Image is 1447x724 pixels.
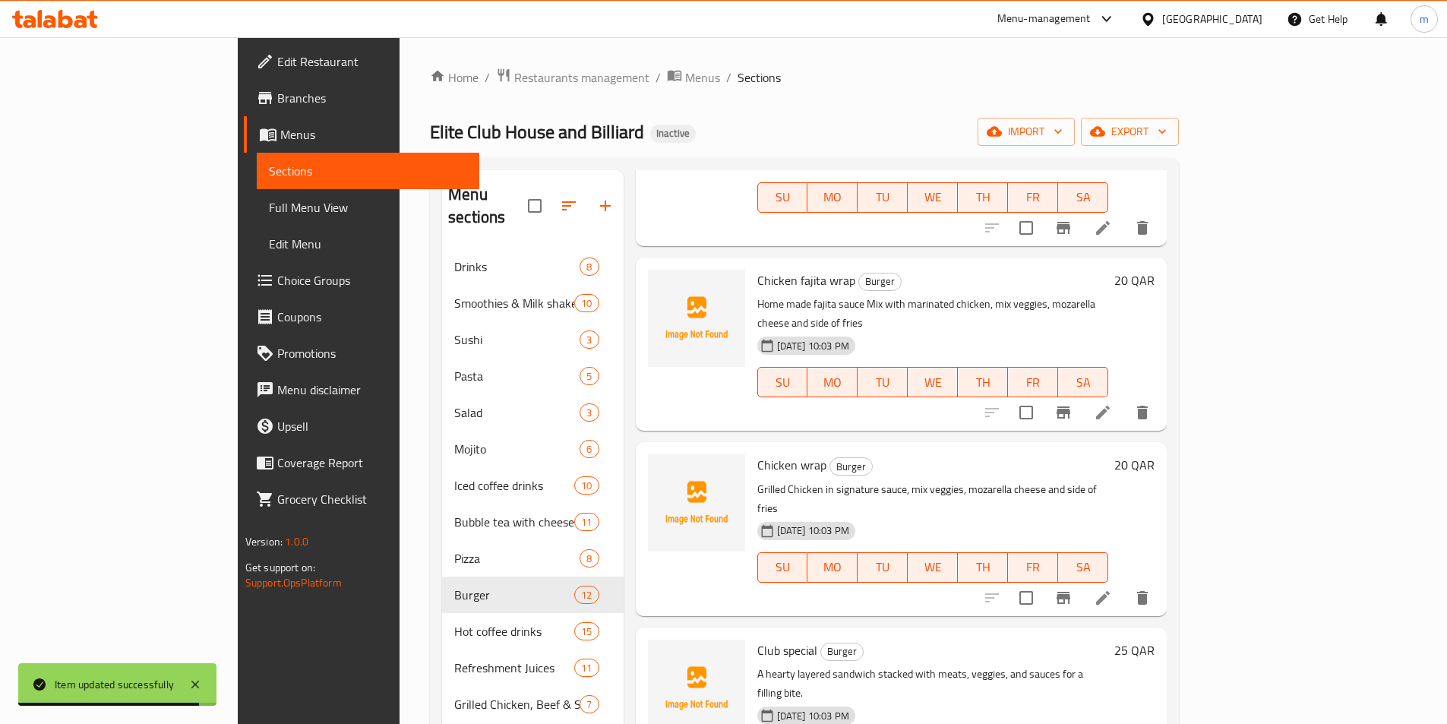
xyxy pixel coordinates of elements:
button: WE [908,367,958,397]
span: 1.0.0 [285,532,308,552]
span: [DATE] 10:03 PM [771,339,855,353]
span: 6 [580,442,598,457]
span: TU [864,371,902,394]
button: Branch-specific-item [1045,210,1082,246]
span: WE [914,186,952,208]
span: Burger [830,458,872,476]
span: 15 [575,624,598,639]
a: Restaurants management [496,68,649,87]
button: delete [1124,394,1161,431]
span: 3 [580,406,598,420]
h2: Menu sections [448,183,528,229]
button: SU [757,552,808,583]
div: [GEOGRAPHIC_DATA] [1162,11,1262,27]
span: Pizza [454,549,580,568]
span: Refreshment Juices [454,659,574,677]
span: FR [1014,556,1052,578]
div: Bubble tea with cheese foam11 [442,504,624,540]
span: 8 [580,260,598,274]
a: Menu disclaimer [244,371,479,408]
div: Grilled Chicken, Beef & Seafood [454,695,580,713]
span: Select to update [1010,212,1042,244]
span: 10 [575,296,598,311]
span: Coverage Report [277,454,467,472]
span: Choice Groups [277,271,467,289]
button: delete [1124,580,1161,616]
span: Menus [685,68,720,87]
a: Edit menu item [1094,589,1112,607]
div: Burger [829,457,873,476]
span: Sections [738,68,781,87]
button: TH [958,182,1008,213]
h6: 20 QAR [1114,270,1155,291]
div: Sushi3 [442,321,624,358]
p: Home made fajita sauce Mix with marinated chicken, mix veggies, mozarella cheese and side of fries [757,295,1109,333]
span: Upsell [277,417,467,435]
button: SA [1058,367,1108,397]
span: Smoothies & Milk shakes [454,294,574,312]
div: Drinks8 [442,248,624,285]
div: items [580,695,599,713]
span: m [1420,11,1429,27]
div: Iced coffee drinks10 [442,467,624,504]
span: Branches [277,89,467,107]
a: Edit Menu [257,226,479,262]
a: Upsell [244,408,479,444]
a: Promotions [244,335,479,371]
span: TH [964,186,1002,208]
span: Burger [859,273,901,290]
a: Coverage Report [244,444,479,481]
button: MO [807,182,858,213]
span: WE [914,371,952,394]
span: SA [1064,556,1102,578]
h6: 25 QAR [1114,640,1155,661]
span: Chicken fajita wrap [757,269,855,292]
span: MO [814,371,851,394]
button: Branch-specific-item [1045,580,1082,616]
span: SA [1064,371,1102,394]
span: 10 [575,479,598,493]
span: MO [814,186,851,208]
div: Pasta [454,367,580,385]
button: delete [1124,210,1161,246]
span: Elite Club House and Billiard [430,115,644,149]
div: Inactive [650,125,696,143]
div: Smoothies & Milk shakes10 [442,285,624,321]
div: items [574,476,599,495]
span: Drinks [454,258,580,276]
span: 7 [580,697,598,712]
span: Full Menu View [269,198,467,217]
a: Choice Groups [244,262,479,299]
a: Branches [244,80,479,116]
button: import [978,118,1075,146]
div: Burger [820,643,864,661]
span: Inactive [650,127,696,140]
span: TH [964,556,1002,578]
div: Burger12 [442,577,624,613]
button: TH [958,552,1008,583]
span: Mojito [454,440,580,458]
a: Sections [257,153,479,189]
div: Grilled Chicken, Beef & Seafood7 [442,686,624,722]
span: Select to update [1010,582,1042,614]
span: Burger [821,643,863,660]
div: items [574,659,599,677]
button: TU [858,367,908,397]
li: / [726,68,731,87]
span: Burger [454,586,574,604]
div: Salad [454,403,580,422]
span: Select to update [1010,397,1042,428]
button: FR [1008,367,1058,397]
h6: 20 QAR [1114,454,1155,476]
span: Iced coffee drinks [454,476,574,495]
span: Bubble tea with cheese foam [454,513,574,531]
a: Edit menu item [1094,219,1112,237]
span: 11 [575,661,598,675]
button: FR [1008,552,1058,583]
div: items [580,440,599,458]
span: TU [864,556,902,578]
